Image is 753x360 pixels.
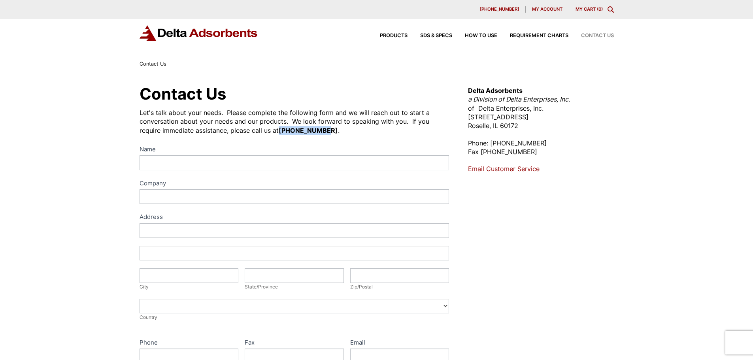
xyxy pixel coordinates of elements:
h1: Contact Us [140,86,449,102]
a: [PHONE_NUMBER] [474,6,526,13]
div: Zip/Postal [350,283,449,291]
span: SDS & SPECS [420,33,452,38]
label: Name [140,144,449,156]
a: SDS & SPECS [408,33,452,38]
div: City [140,283,239,291]
span: Products [380,33,408,38]
div: Address [140,212,449,223]
em: a Division of Delta Enterprises, Inc. [468,95,570,103]
label: Fax [245,337,344,349]
span: [PHONE_NUMBER] [480,7,519,11]
span: Contact Us [581,33,614,38]
div: Country [140,313,449,321]
img: Delta Adsorbents [140,25,258,41]
div: Toggle Modal Content [608,6,614,13]
label: Email [350,337,449,349]
label: Company [140,178,449,190]
span: Requirement Charts [510,33,568,38]
p: Phone: [PHONE_NUMBER] Fax [PHONE_NUMBER] [468,139,613,156]
a: My account [526,6,569,13]
strong: Delta Adsorbents [468,87,523,94]
div: State/Province [245,283,344,291]
span: 0 [598,6,601,12]
div: Let's talk about your needs. Please complete the following form and we will reach out to start a ... [140,108,449,135]
span: How to Use [465,33,497,38]
label: Phone [140,337,239,349]
a: How to Use [452,33,497,38]
a: Products [367,33,408,38]
strong: [PHONE_NUMBER] [279,126,338,134]
a: My Cart (0) [576,6,603,12]
a: Email Customer Service [468,165,540,173]
p: of Delta Enterprises, Inc. [STREET_ADDRESS] Roselle, IL 60172 [468,86,613,130]
span: Contact Us [140,61,166,67]
span: My account [532,7,562,11]
a: Contact Us [568,33,614,38]
a: Requirement Charts [497,33,568,38]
